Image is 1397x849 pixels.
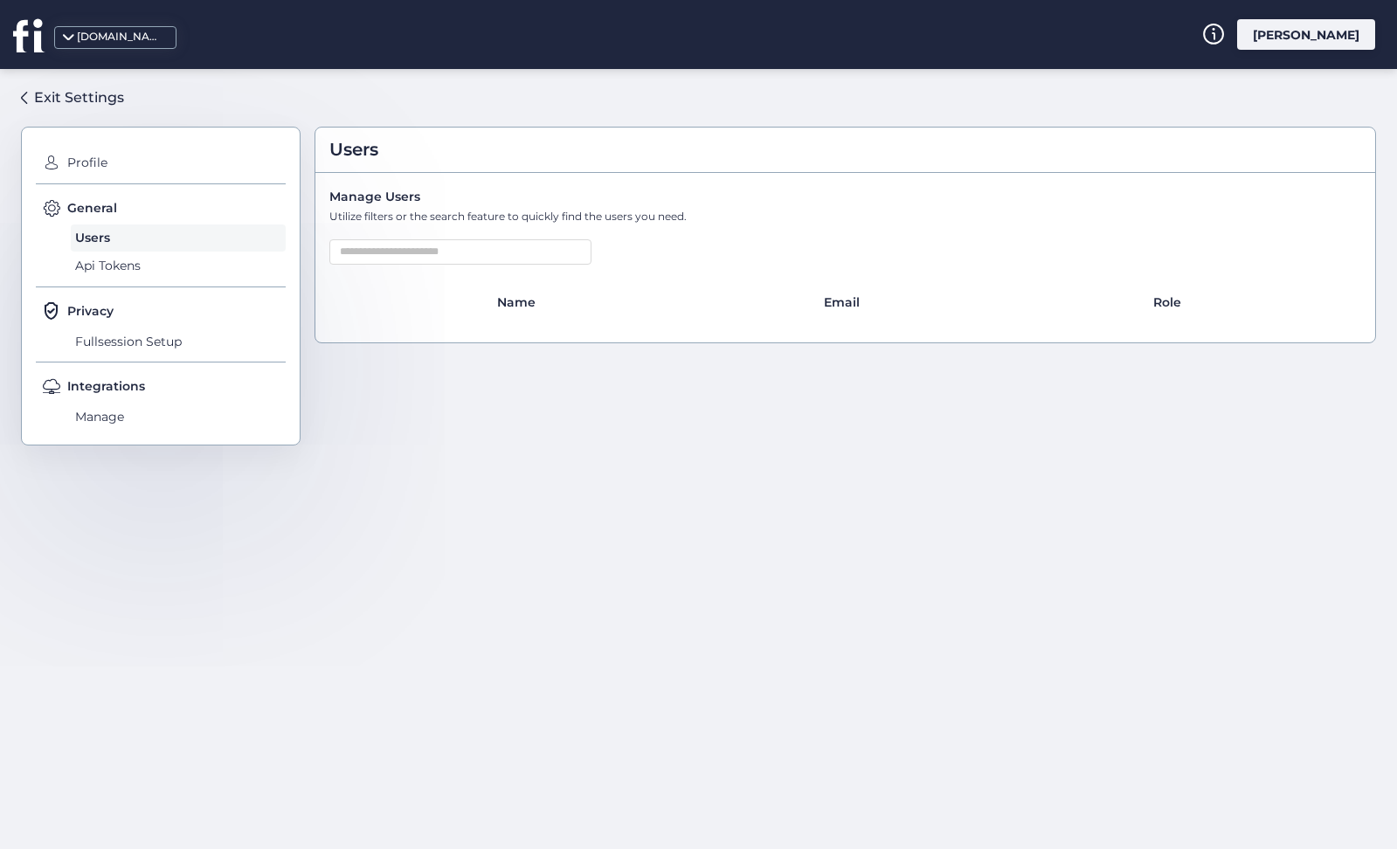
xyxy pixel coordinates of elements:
span: Profile [63,148,286,176]
div: Name [357,293,682,312]
span: Users [71,224,286,252]
a: Exit Settings [21,83,124,113]
span: Api Tokens [71,252,286,280]
span: Integrations [67,376,145,396]
div: Role [1008,293,1333,312]
div: [PERSON_NAME] [1237,19,1375,50]
span: Manage [71,403,286,431]
div: Exit Settings [34,86,124,108]
span: Users [329,136,378,163]
div: Utilize filters or the search feature to quickly find the users you need. [329,209,1361,225]
div: [DOMAIN_NAME] [77,29,164,45]
span: Privacy [67,301,114,321]
div: Email [682,293,1007,312]
span: Fullsession Setup [71,328,286,355]
span: General [67,198,117,217]
div: Manage Users [329,187,1361,206]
